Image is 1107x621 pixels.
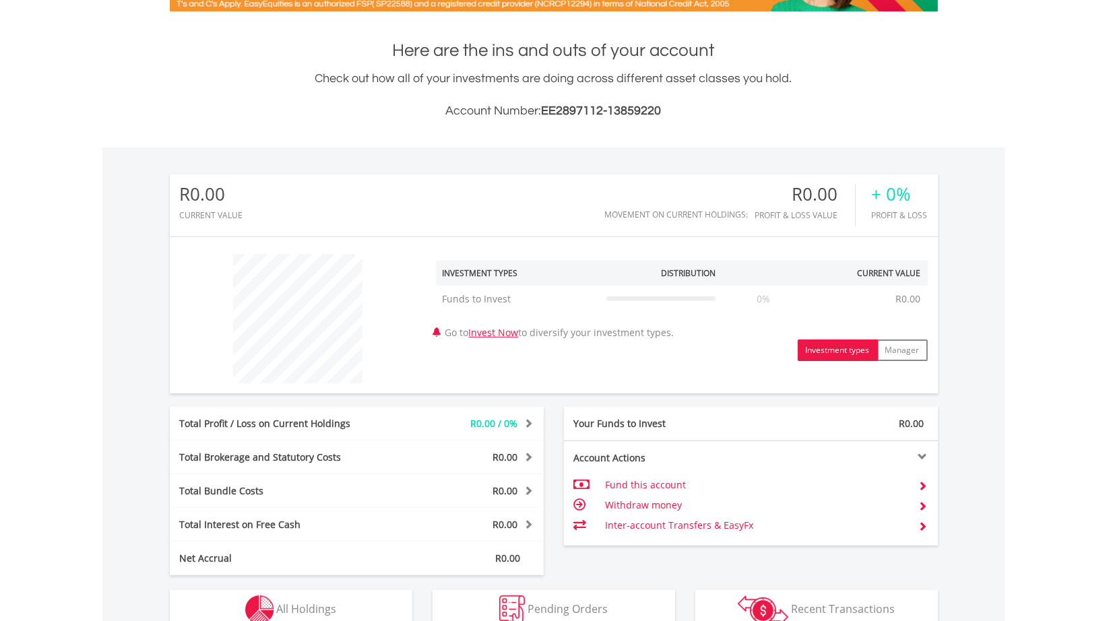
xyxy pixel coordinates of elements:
div: Total Profit / Loss on Current Holdings [170,417,388,430]
div: + 0% [872,185,928,204]
td: Inter-account Transfers & EasyFx [605,515,908,535]
span: EE2897112-13859220 [542,104,662,117]
td: Withdraw money [605,495,908,515]
span: Pending Orders [528,601,608,616]
th: Investment Types [436,261,600,286]
div: R0.00 [180,185,243,204]
span: Recent Transactions [791,601,895,616]
div: Check out how all of your investments are doing across different asset classes you hold. [170,69,938,121]
div: Go to to diversify your investment types. [426,247,938,361]
span: R0.00 / 0% [471,417,518,430]
th: Current Value [804,261,928,286]
span: R0.00 [493,484,518,497]
span: R0.00 [493,518,518,531]
div: Profit & Loss [872,211,928,220]
button: Investment types [798,339,878,361]
div: Total Bundle Costs [170,484,388,498]
td: Fund this account [605,475,908,495]
td: Funds to Invest [436,286,600,313]
span: All Holdings [277,601,337,616]
div: Account Actions [564,451,751,465]
div: CURRENT VALUE [180,211,243,220]
div: Total Brokerage and Statutory Costs [170,451,388,464]
div: Your Funds to Invest [564,417,751,430]
h3: Account Number: [170,102,938,121]
div: Net Accrual [170,552,388,565]
h1: Here are the ins and outs of your account [170,38,938,63]
div: R0.00 [755,185,855,204]
div: Distribution [661,267,716,279]
span: R0.00 [899,417,924,430]
button: Manager [877,339,928,361]
span: R0.00 [493,451,518,463]
span: R0.00 [496,552,521,564]
div: Profit & Loss Value [755,211,855,220]
div: Movement on Current Holdings: [605,210,749,219]
td: 0% [722,286,804,313]
a: Invest Now [469,326,519,339]
div: Total Interest on Free Cash [170,518,388,531]
td: R0.00 [889,286,928,313]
